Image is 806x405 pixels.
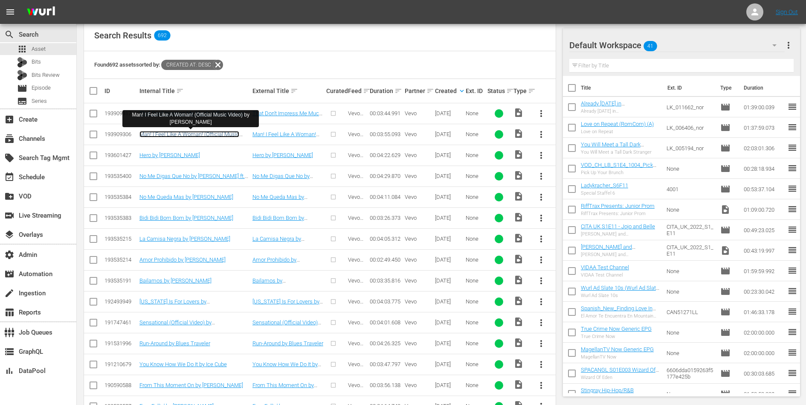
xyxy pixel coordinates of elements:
[370,131,402,137] div: 00:03:55.093
[536,380,546,390] span: more_vert
[787,286,797,296] span: reorder
[4,191,14,201] span: VOD
[720,245,731,256] span: Video
[104,173,137,179] div: 193535400
[435,173,463,179] div: [DATE]
[405,194,417,200] span: Vevo
[139,361,227,367] a: You Know How We Do It by Ice Cube
[139,319,239,338] a: Sensational (Official Video) by [PERSON_NAME] ft. [PERSON_NAME] and [PERSON_NAME]
[348,256,366,276] span: Vevo Partner Catalog
[787,245,797,255] span: reorder
[435,256,463,263] div: [DATE]
[536,297,546,307] span: more_vert
[740,97,787,117] td: 01:39:00.039
[720,266,731,276] span: Episode
[531,187,551,207] button: more_vert
[581,387,634,393] a: Stingray Hip-Hop/R&B
[252,236,304,248] a: La Camisa Negra by [PERSON_NAME]
[252,215,307,227] a: Bidi Bidi Bom Bom by [PERSON_NAME]
[348,131,366,150] span: Vevo Partner Catalog
[394,87,402,95] span: sort
[528,87,536,95] span: sort
[4,210,14,221] span: Live Streaming
[581,326,652,332] a: True Crime Now Generic EPG
[290,87,298,95] span: sort
[4,172,14,182] span: Schedule
[94,30,151,41] span: Search Results
[663,343,717,363] td: None
[663,138,717,158] td: LK_005194_nor
[581,170,660,175] div: Pick Up Your Brunch
[466,173,485,179] div: None
[513,338,524,348] span: Video
[581,264,629,271] a: VIDAA Test Channel
[536,338,546,349] span: more_vert
[536,150,546,160] span: more_vert
[663,384,717,404] td: None
[663,281,717,302] td: None
[4,366,14,376] span: DataPool
[435,340,463,347] div: [DATE]
[466,215,485,221] div: None
[513,86,528,96] div: Type
[506,87,514,95] span: sort
[466,152,485,158] div: None
[536,255,546,265] span: more_vert
[536,276,546,286] span: more_vert
[466,277,485,284] div: None
[252,194,307,207] a: No Me Queda Mas by [PERSON_NAME]
[720,163,731,174] span: Episode
[104,236,137,242] div: 193535215
[466,319,485,326] div: None
[466,298,485,305] div: None
[348,340,366,359] span: Vevo Partner Catalog
[363,87,371,95] span: sort
[4,288,14,298] span: Ingestion
[32,58,41,66] span: Bits
[139,340,210,347] a: Run-Around by Blues Traveler
[17,83,27,93] span: Episode
[663,363,717,384] td: 6606dda0159263f5177e425b
[720,225,731,235] span: Episode
[161,60,213,70] span: Created At: desc
[348,194,366,213] span: Vevo Partner Catalog
[466,236,485,242] div: None
[17,57,27,67] div: Bits
[104,319,137,326] div: 191747461
[740,281,787,302] td: 00:23:30.042
[4,327,14,338] span: Job Queues
[720,204,731,215] span: Video
[739,76,790,100] th: Duration
[531,166,551,186] button: more_vert
[435,194,463,200] div: [DATE]
[348,361,366,380] span: Vevo Partner Catalog
[370,194,402,200] div: 00:04:11.084
[348,382,366,401] span: Vevo Partner Catalog
[787,265,797,276] span: reorder
[4,269,14,279] span: Automation
[104,194,137,200] div: 193535384
[370,361,402,367] div: 00:03:47.797
[139,382,243,388] a: From This Moment On by [PERSON_NAME]
[787,204,797,214] span: reorder
[581,272,629,278] div: VIDAA Test Channel
[104,256,137,263] div: 193535214
[531,124,551,145] button: more_vert
[405,173,417,179] span: Vevo
[581,346,654,353] a: MagellanTV Now Generic EPG
[405,86,432,96] div: Partner
[787,163,797,173] span: reorder
[720,307,731,317] span: Episode
[405,215,417,221] span: Vevo
[17,96,27,106] span: Series
[426,87,434,95] span: sort
[104,110,137,117] div: 193909317
[663,220,717,240] td: CITA_UK_2022_S1_E11
[370,236,402,242] div: 00:04:05.312
[370,215,402,221] div: 00:03:26.373
[348,319,366,338] span: Vevo Partner Catalog
[139,194,233,200] a: No Me Queda Mas by [PERSON_NAME]
[740,322,787,343] td: 02:00:00.000
[139,131,239,144] a: Man! I Feel Like A Woman! (Official Music Video) by [PERSON_NAME]
[139,215,233,221] a: Bidi Bidi Bom Bom by [PERSON_NAME]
